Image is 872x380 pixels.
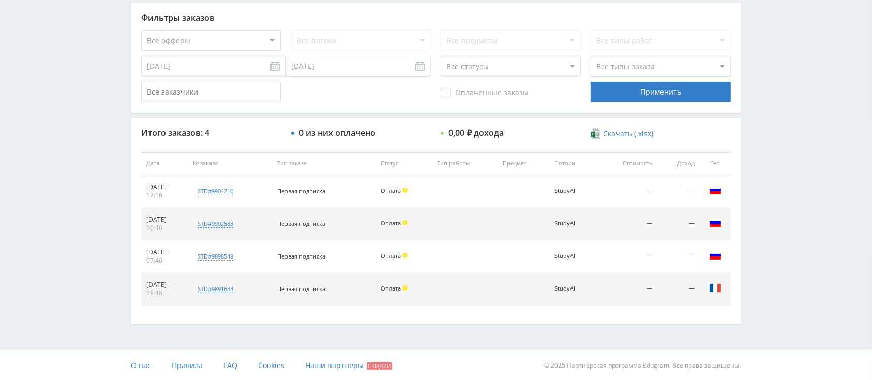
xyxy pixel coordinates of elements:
[146,256,183,265] div: 07:46
[188,152,272,175] th: № заказа
[172,360,203,370] span: Правила
[223,360,237,370] span: FAQ
[597,175,657,208] td: —
[141,128,281,138] div: Итого заказов: 4
[554,285,591,292] div: StudyAI
[591,128,599,139] img: xlsx
[448,128,504,138] div: 0,00 ₽ дохода
[597,273,657,306] td: —
[381,252,401,260] span: Оплата
[709,282,721,294] img: fra.png
[198,187,233,195] div: std#9904210
[375,152,432,175] th: Статус
[709,217,721,229] img: rus.png
[597,208,657,240] td: —
[131,360,151,370] span: О нас
[591,129,653,139] a: Скачать (.xlsx)
[146,216,183,224] div: [DATE]
[402,253,408,258] span: Холд
[402,285,408,291] span: Холд
[381,187,401,194] span: Оплата
[198,220,233,228] div: std#9902583
[146,191,183,200] div: 12:16
[657,152,700,175] th: Доход
[277,285,325,293] span: Первая подписка
[441,88,529,98] span: Оплаченные заказы
[402,188,408,193] span: Холд
[597,240,657,273] td: —
[141,152,188,175] th: Дата
[198,285,233,293] div: std#9891633
[591,82,730,102] div: Применить
[146,281,183,289] div: [DATE]
[277,220,325,227] span: Первая подписка
[657,273,700,306] td: —
[277,252,325,260] span: Первая подписка
[146,183,183,191] div: [DATE]
[603,130,653,138] span: Скачать (.xlsx)
[432,152,497,175] th: Тип работы
[657,208,700,240] td: —
[141,13,731,22] div: Фильтры заказов
[657,175,700,208] td: —
[554,188,591,194] div: StudyAI
[402,220,408,225] span: Холд
[554,220,591,227] div: StudyAI
[700,152,731,175] th: Гео
[549,152,596,175] th: Потоки
[381,284,401,292] span: Оплата
[709,184,721,196] img: rus.png
[498,152,549,175] th: Предмет
[277,187,325,195] span: Первая подписка
[381,219,401,227] span: Оплата
[146,289,183,297] div: 19:46
[141,82,281,102] input: Все заказчики
[305,360,364,370] span: Наши партнеры
[146,224,183,232] div: 10:46
[597,152,657,175] th: Стоимость
[299,128,375,138] div: 0 из них оплачено
[657,240,700,273] td: —
[367,362,392,370] span: Скидки
[709,249,721,262] img: rus.png
[198,252,233,261] div: std#9898548
[258,360,284,370] span: Cookies
[272,152,375,175] th: Тип заказа
[554,253,591,260] div: StudyAI
[146,248,183,256] div: [DATE]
